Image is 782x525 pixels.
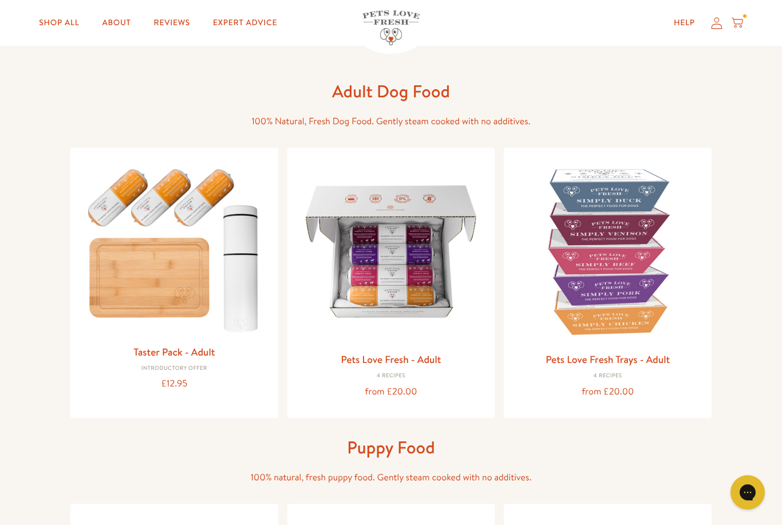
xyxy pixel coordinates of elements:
[251,471,532,484] span: 100% natural, fresh puppy food. Gently steam cooked with no additives.
[133,345,215,359] a: Taster Pack - Adult
[665,11,704,34] a: Help
[80,157,269,338] img: Taster Pack - Adult
[297,157,486,346] img: Pets Love Fresh - Adult
[208,80,574,102] h1: Adult Dog Food
[145,11,199,34] a: Reviews
[362,10,420,45] img: Pets Love Fresh
[208,436,574,459] h1: Puppy Food
[297,384,486,400] div: from £20.00
[80,365,269,372] div: Introductory Offer
[93,11,140,34] a: About
[725,471,771,514] iframe: Gorgias live chat messenger
[30,11,88,34] a: Shop All
[513,157,702,346] img: Pets Love Fresh Trays - Adult
[513,373,702,380] div: 4 Recipes
[546,352,670,366] a: Pets Love Fresh Trays - Adult
[513,384,702,400] div: from £20.00
[80,376,269,392] div: £12.95
[297,373,486,380] div: 4 Recipes
[204,11,286,34] a: Expert Advice
[341,352,441,366] a: Pets Love Fresh - Adult
[251,115,530,128] span: 100% Natural, Fresh Dog Food. Gently steam cooked with no additives.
